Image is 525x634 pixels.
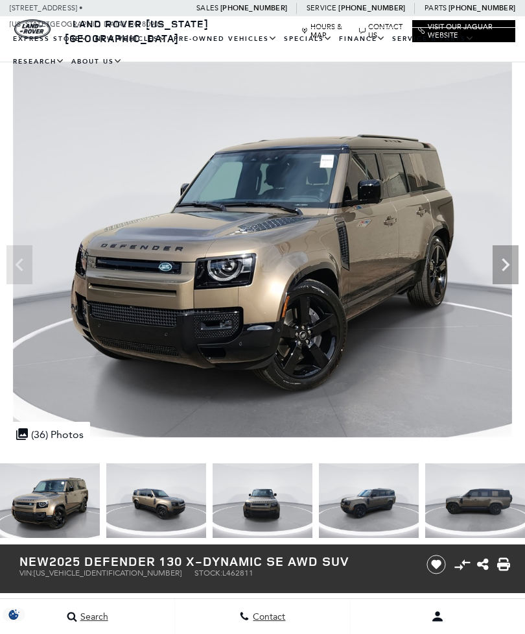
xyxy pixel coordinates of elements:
[68,51,126,73] a: About Us
[425,463,525,539] img: New 2025 Gondwana Stone Land Rover X-Dynamic SE image 5
[319,463,419,539] img: New 2025 Gondwana Stone Land Rover X-Dynamic SE image 4
[418,23,509,40] a: Visit Our Jaguar Website
[10,422,90,447] div: (36) Photos
[422,554,450,575] button: Save vehicle
[19,552,49,570] strong: New
[497,557,510,572] a: Print this New 2025 Defender 130 X-Dynamic SE AWD SUV
[77,611,108,622] span: Search
[338,3,405,13] a: [PHONE_NUMBER]
[19,554,410,568] h1: 2025 Defender 130 X-Dynamic SE AWD SUV
[106,463,206,539] img: New 2025 Gondwana Stone Land Rover X-Dynamic SE image 2
[34,568,181,578] span: [US_VEHICLE_IDENTIFICATION_NUMBER]
[10,4,162,29] a: [STREET_ADDRESS] • [US_STATE][GEOGRAPHIC_DATA], CO 80905
[389,28,478,51] a: Service & Parts
[359,23,406,40] a: Contact Us
[10,28,515,73] nav: Main Navigation
[222,568,253,578] span: L462811
[452,555,472,574] button: Compare vehicle
[14,19,51,39] a: land-rover
[250,611,285,622] span: Contact
[10,51,68,73] a: Research
[351,600,525,633] button: Open user profile menu
[301,23,353,40] a: Hours & Map
[493,245,519,284] div: Next
[213,463,312,539] img: New 2025 Gondwana Stone Land Rover X-Dynamic SE image 3
[19,568,34,578] span: VIN:
[220,3,287,13] a: [PHONE_NUMBER]
[92,28,170,51] a: New Vehicles
[10,28,92,51] a: EXPRESS STORE
[65,17,209,45] a: Land Rover [US_STATE][GEOGRAPHIC_DATA]
[336,28,389,51] a: Finance
[170,28,281,51] a: Pre-Owned Vehicles
[477,557,489,572] a: Share this New 2025 Defender 130 X-Dynamic SE AWD SUV
[449,3,515,13] a: [PHONE_NUMBER]
[14,19,51,39] img: Land Rover
[281,28,336,51] a: Specials
[194,568,222,578] span: Stock:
